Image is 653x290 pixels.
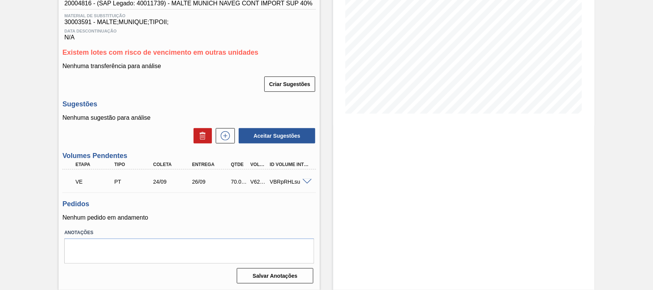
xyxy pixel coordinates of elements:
[62,152,316,160] h3: Volumes Pendentes
[235,127,316,144] div: Aceitar Sugestões
[64,227,314,238] label: Anotações
[73,162,117,167] div: Etapa
[62,26,316,41] div: N/A
[62,49,258,56] span: Existem lotes com risco de vencimento em outras unidades
[62,114,316,121] p: Nenhuma sugestão para análise
[239,128,315,143] button: Aceitar Sugestões
[151,162,194,167] div: Coleta
[264,77,315,92] button: Criar Sugestões
[62,200,316,208] h3: Pedidos
[237,268,313,283] button: Salvar Anotações
[73,173,117,190] div: Volume Enviado para Transporte
[64,19,314,26] span: 30003591 - MALTE;MUNIQUE;TIPOII;
[265,76,316,93] div: Criar Sugestões
[62,214,316,221] p: Nenhum pedido em andamento
[229,179,249,185] div: 70.000,000
[75,179,115,185] p: VE
[249,179,269,185] div: V624475
[112,162,156,167] div: Tipo
[212,128,235,143] div: Nova sugestão
[62,63,316,70] p: Nenhuma transferência para análise
[64,13,314,18] span: Material de Substituição
[64,29,314,33] span: Data Descontinuação
[268,162,311,167] div: Id Volume Interno
[190,128,212,143] div: Excluir Sugestões
[190,179,233,185] div: 26/09/2025
[151,179,194,185] div: 24/09/2025
[249,162,269,167] div: Volume Portal
[268,179,311,185] div: VBRpRHLsu
[229,162,249,167] div: Qtde
[190,162,233,167] div: Entrega
[62,100,316,108] h3: Sugestões
[112,179,156,185] div: Pedido de Transferência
